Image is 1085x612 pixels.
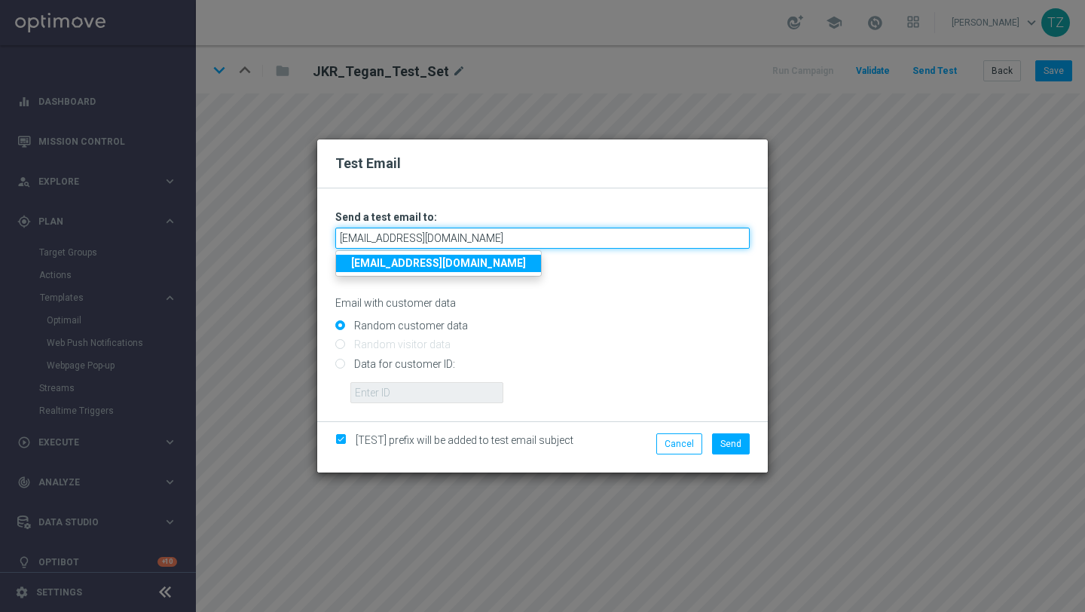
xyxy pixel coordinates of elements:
button: Cancel [656,433,702,454]
p: Separate multiple addresses with commas [335,252,750,266]
strong: [EMAIL_ADDRESS][DOMAIN_NAME] [351,257,526,269]
h3: Send a test email to: [335,210,750,224]
label: Random customer data [350,319,468,332]
input: Enter ID [350,382,503,403]
a: [EMAIL_ADDRESS][DOMAIN_NAME] [336,255,541,272]
h2: Test Email [335,155,750,173]
span: Send [720,439,741,449]
span: [TEST] prefix will be added to test email subject [356,434,573,446]
button: Send [712,433,750,454]
p: Email with customer data [335,296,750,310]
